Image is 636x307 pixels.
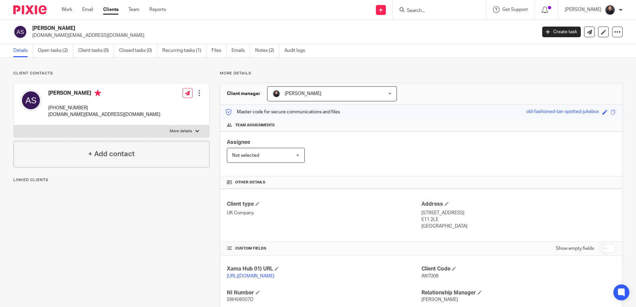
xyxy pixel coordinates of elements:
a: Client tasks (0) [78,44,114,57]
p: More details [220,71,623,76]
label: Show empty fields [556,245,594,252]
a: Open tasks (2) [38,44,73,57]
h2: [PERSON_NAME] [32,25,432,32]
span: ANT008 [421,274,438,278]
span: [PERSON_NAME] [421,297,458,302]
h4: NI Number [227,289,421,296]
span: Team assignments [235,123,275,128]
p: [DOMAIN_NAME][EMAIL_ADDRESS][DOMAIN_NAME] [48,111,160,118]
a: Create task [542,27,581,37]
h4: + Add contact [88,149,135,159]
p: Master code for secure communications and files [225,109,340,115]
span: Not selected [232,153,259,158]
h4: Client Code [421,265,616,272]
input: Search [406,8,466,14]
span: Get Support [502,7,528,12]
a: [URL][DOMAIN_NAME] [227,274,274,278]
img: Pixie [13,5,47,14]
span: SW406507D [227,297,253,302]
a: Team [128,6,139,13]
p: Client contacts [13,71,210,76]
h4: CUSTOM FIELDS [227,246,421,251]
a: Email [82,6,93,13]
a: Notes (2) [255,44,279,57]
span: [PERSON_NAME] [285,91,321,96]
img: svg%3E [13,25,27,39]
p: More details [170,129,192,134]
a: Files [212,44,227,57]
a: Work [62,6,72,13]
img: My%20Photo.jpg [605,5,615,15]
p: [PHONE_NUMBER] [48,105,160,111]
a: Clients [103,6,118,13]
i: Primary [94,90,101,96]
a: Audit logs [284,44,310,57]
h4: Relationship Manager [421,289,616,296]
img: My%20Photo.jpg [272,90,280,98]
a: Closed tasks (0) [119,44,157,57]
p: [STREET_ADDRESS] [421,210,616,216]
div: old-fashioned-tan-spotted-jukebox [526,108,599,116]
h4: Client type [227,201,421,208]
p: [DOMAIN_NAME][EMAIL_ADDRESS][DOMAIN_NAME] [32,32,532,39]
h3: Client manager [227,90,260,97]
a: Emails [232,44,250,57]
a: Details [13,44,33,57]
h4: Address [421,201,616,208]
span: Other details [235,180,265,185]
h4: Xama Hub 01) URL [227,265,421,272]
span: Assignee [227,140,250,145]
p: [PERSON_NAME] [565,6,601,13]
p: UK Company [227,210,421,216]
a: Recurring tasks (1) [162,44,207,57]
a: Reports [149,6,166,13]
p: [GEOGRAPHIC_DATA] [421,223,616,230]
img: svg%3E [20,90,42,111]
h4: [PERSON_NAME] [48,90,160,98]
p: E11 2LE [421,216,616,223]
p: Linked clients [13,177,210,183]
